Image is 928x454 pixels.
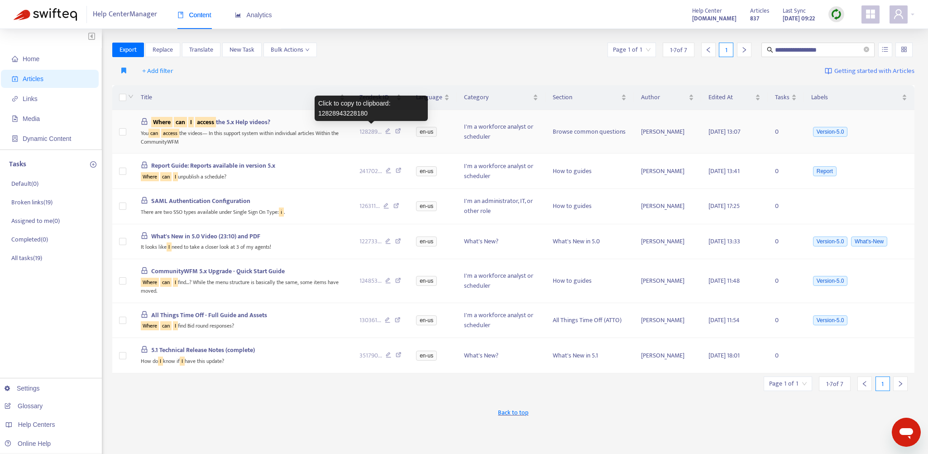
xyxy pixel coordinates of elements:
td: How to guides [545,189,634,224]
span: right [741,47,747,53]
td: [PERSON_NAME] [634,110,701,154]
strong: [DATE] 09:22 [783,14,815,24]
span: en-us [416,237,437,246]
span: Category [464,92,531,102]
sqkw: Where [141,321,159,330]
button: Bulk Actionsdown [263,43,317,57]
sqkw: can [160,321,172,330]
span: lock [141,161,148,169]
td: All Things Time Off (ATTO) [545,303,634,338]
td: I'm a workforce analyst or scheduler [457,110,545,154]
button: + Add filter [135,64,180,78]
img: sync.dc5367851b00ba804db3.png [831,9,842,20]
span: lock [141,346,148,353]
span: Language [416,92,442,102]
span: down [128,94,134,99]
sqkw: I [173,278,178,287]
span: search [767,47,773,53]
td: [PERSON_NAME] [634,224,701,260]
span: [DATE] 13:07 [708,126,741,137]
span: 1 - 7 of 7 [826,379,843,389]
sqkw: can [174,117,187,127]
span: [DATE] 13:33 [708,236,740,246]
sqkw: Where [151,117,172,127]
span: All Things Time Off - Full Guide and Assets [151,310,267,320]
span: Media [23,115,40,122]
span: SAML Authentication Configuration [151,196,250,206]
sqkw: I [173,172,178,181]
span: Report Guide: Reports available in version 5.x [151,160,275,171]
sqkw: can [160,172,172,181]
span: down [305,48,310,52]
span: Links [23,95,38,102]
span: Tasks [775,92,789,102]
td: 0 [768,110,804,154]
a: Online Help [5,440,51,447]
td: [PERSON_NAME] [634,338,701,373]
span: Help Centers [18,421,55,428]
a: Settings [5,385,40,392]
span: 1 - 7 of 7 [670,45,687,55]
div: It looks like need to take a closer look at 3 of my agents! [141,241,345,252]
span: Last Sync [783,6,806,16]
span: Dynamic Content [23,135,71,142]
th: Category [457,85,545,110]
sqkw: I [180,357,185,366]
span: close-circle [864,46,869,54]
div: You the videos— In this support system within individual articles Within the CommunityWFM [141,127,345,146]
span: unordered-list [882,46,888,53]
span: lock [141,232,148,239]
span: close-circle [864,47,869,52]
span: en-us [416,315,437,325]
p: Tasks [9,159,26,170]
sqkw: I [173,321,178,330]
div: 1 [875,377,890,391]
td: I'm a workforce analyst or scheduler [457,154,545,189]
span: Replace [153,45,173,55]
span: Help Center [692,6,722,16]
span: Labels [811,92,900,102]
span: Version-5.0 [813,315,848,325]
span: [DATE] 13:41 [708,166,740,176]
th: Title [134,85,352,110]
span: Getting started with Articles [834,66,914,77]
span: the 5.x Help videos? [151,117,270,127]
span: [DATE] 18:01 [708,350,740,361]
p: Broken links ( 19 ) [11,198,53,207]
p: Default ( 0 ) [11,179,38,188]
span: CommunityWFM 5.x Upgrade - Quick Start Guide [151,266,285,276]
span: Articles [750,6,769,16]
div: There are two SSO types available under Single Sign On Type: . [141,206,345,217]
td: 0 [768,224,804,260]
span: Articles [23,75,43,82]
span: Version-5.0 [813,127,848,137]
span: 130361 ... [359,315,381,325]
span: 124853 ... [359,276,382,286]
td: [PERSON_NAME] [634,154,701,189]
td: What's New in 5.1 [545,338,634,373]
span: en-us [416,351,437,361]
span: Title [141,92,338,102]
span: Version-5.0 [813,276,848,286]
span: Edited At [708,92,753,102]
td: I'm an administrator, IT, or other role [457,189,545,224]
span: lock [141,267,148,274]
td: 0 [768,259,804,303]
sqkw: Where [141,172,159,181]
span: [DATE] 17:25 [708,201,740,211]
span: book [177,12,184,18]
span: home [12,56,18,62]
iframe: Button to launch messaging window [892,418,921,447]
a: Glossary [5,402,43,410]
span: lock [141,311,148,318]
sqkw: access [161,129,179,138]
span: en-us [416,127,437,137]
span: Zendesk ID [359,92,395,102]
div: unpublish a schedule? [141,171,345,181]
p: All tasks ( 19 ) [11,253,42,263]
span: left [861,381,868,387]
span: Help Center Manager [93,6,157,23]
button: Translate [182,43,220,57]
td: How to guides [545,154,634,189]
span: 241702 ... [359,166,382,176]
